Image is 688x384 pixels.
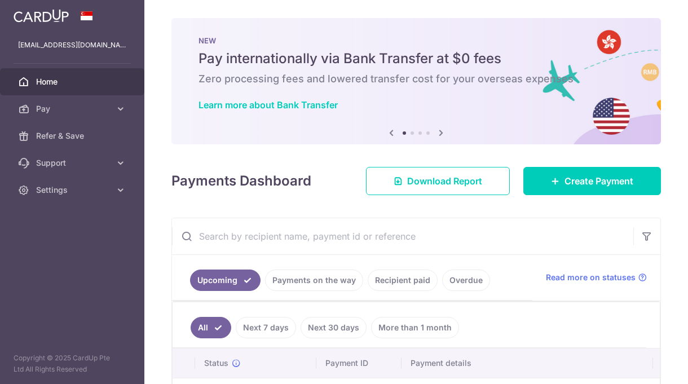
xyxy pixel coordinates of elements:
[36,184,111,196] span: Settings
[18,39,126,51] p: [EMAIL_ADDRESS][DOMAIN_NAME]
[368,270,438,291] a: Recipient paid
[172,218,633,254] input: Search by recipient name, payment id or reference
[199,99,338,111] a: Learn more about Bank Transfer
[236,317,296,338] a: Next 7 days
[204,357,228,369] span: Status
[171,18,661,144] img: Bank transfer banner
[546,272,647,283] a: Read more on statuses
[407,174,482,188] span: Download Report
[366,167,510,195] a: Download Report
[190,270,261,291] a: Upcoming
[36,103,111,114] span: Pay
[564,174,633,188] span: Create Payment
[36,76,111,87] span: Home
[402,348,653,378] th: Payment details
[442,270,490,291] a: Overdue
[199,50,634,68] h5: Pay internationally via Bank Transfer at $0 fees
[36,157,111,169] span: Support
[546,272,636,283] span: Read more on statuses
[199,36,634,45] p: NEW
[191,317,231,338] a: All
[316,348,402,378] th: Payment ID
[371,317,459,338] a: More than 1 month
[301,317,367,338] a: Next 30 days
[171,171,311,191] h4: Payments Dashboard
[14,9,69,23] img: CardUp
[199,72,634,86] h6: Zero processing fees and lowered transfer cost for your overseas expenses
[523,167,661,195] a: Create Payment
[265,270,363,291] a: Payments on the way
[36,130,111,142] span: Refer & Save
